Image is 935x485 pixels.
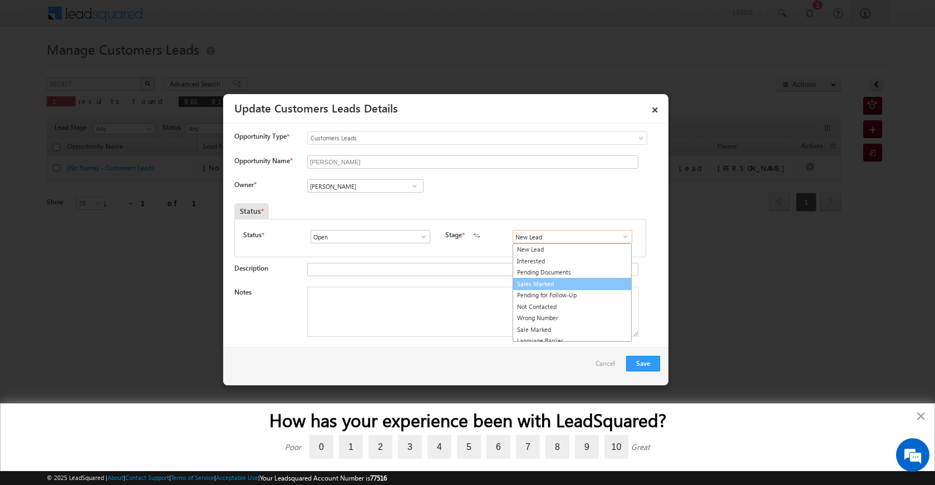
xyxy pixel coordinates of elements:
a: Sales Marked [513,278,632,291]
div: Chat with us now [58,58,187,73]
a: Pending for Follow-Up [513,290,631,301]
label: 8 [545,435,569,459]
a: Language Barrier [513,335,631,347]
label: 2 [368,435,392,459]
a: Show All Items [407,180,421,192]
label: Stage [445,230,462,240]
label: 4 [427,435,451,459]
label: 10 [604,435,628,459]
span: © 2025 LeadSquared | | | | | [47,473,387,483]
button: Close [916,407,926,425]
em: Start Chat [151,343,202,358]
a: Acceptable Use [216,474,258,481]
div: Great [631,442,650,452]
label: 5 [457,435,481,459]
a: Not Contacted [513,301,631,313]
label: 1 [339,435,363,459]
label: Status [243,230,262,240]
span: Your Leadsquared Account Number is [260,474,387,482]
a: Pending Documents [513,267,631,278]
label: Description [234,264,268,272]
button: Save [626,356,660,371]
h2: How has your experience been with LeadSquared? [23,409,912,430]
a: Contact Support [125,474,169,481]
a: Cancel [596,356,621,377]
label: 9 [575,435,599,459]
a: Sale Marked [513,324,631,336]
label: 0 [309,435,333,459]
label: Notes [234,288,252,296]
span: 77516 [370,474,387,482]
a: × [646,98,665,117]
div: Status [234,203,269,219]
a: About [107,474,124,481]
textarea: Type your message and hit 'Enter' [14,103,203,334]
img: d_60004797649_company_0_60004797649 [19,58,47,73]
span: Customers Leads [308,133,602,143]
input: Type to Search [307,179,424,193]
a: Update Customers Leads Details [234,100,398,115]
label: 7 [516,435,540,459]
a: Interested [513,256,631,267]
a: Show All Items [414,231,427,242]
a: Terms of Service [171,474,214,481]
label: Owner [234,180,256,189]
a: Show All Items [616,231,629,242]
label: 3 [398,435,422,459]
span: Opportunity Type [234,131,287,141]
div: Poor [285,442,301,452]
div: Minimize live chat window [183,6,209,32]
label: Opportunity Name [234,156,292,165]
input: Type to Search [311,230,430,243]
a: Wrong Number [513,312,631,324]
label: 6 [486,435,510,459]
a: New Lead [513,244,631,256]
input: Type to Search [513,230,632,243]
